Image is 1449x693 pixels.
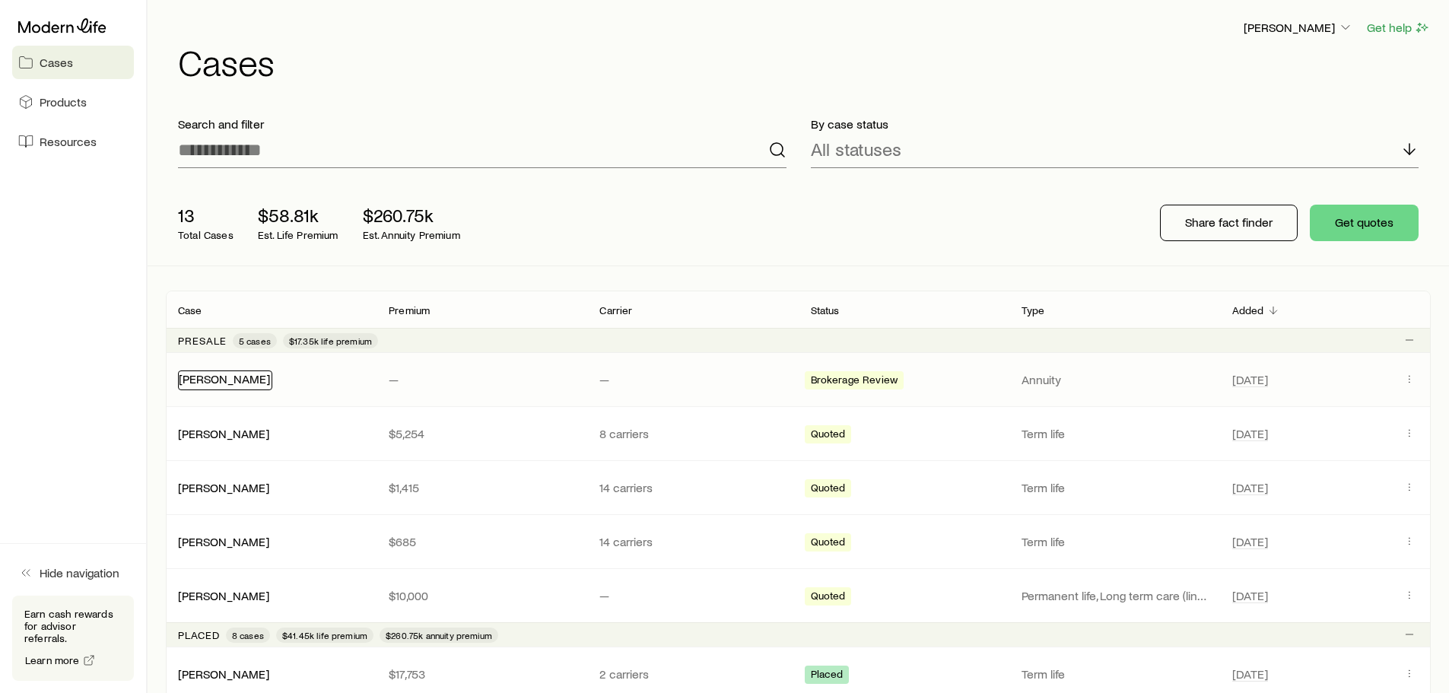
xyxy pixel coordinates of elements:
span: Learn more [25,655,80,666]
p: 14 carriers [599,480,786,495]
p: Earn cash rewards for advisor referrals. [24,608,122,644]
p: $685 [389,534,575,549]
div: [PERSON_NAME] [178,370,272,390]
span: Quoted [811,428,846,443]
span: Quoted [811,536,846,552]
p: $5,254 [389,426,575,441]
a: Cases [12,46,134,79]
h1: Cases [178,43,1431,80]
button: Get quotes [1310,205,1419,241]
p: — [599,588,786,603]
p: [PERSON_NAME] [1244,20,1353,35]
p: — [389,372,575,387]
p: Placed [178,629,220,641]
p: Est. Life Premium [258,229,338,241]
span: Quoted [811,590,846,606]
p: — [599,372,786,387]
p: $17,753 [389,666,575,682]
span: 8 cases [232,629,264,641]
p: Term life [1022,534,1208,549]
div: [PERSON_NAME] [178,480,269,496]
p: Term life [1022,426,1208,441]
p: $1,415 [389,480,575,495]
span: Cases [40,55,73,70]
p: Term life [1022,480,1208,495]
p: All statuses [811,138,901,160]
span: 5 cases [239,335,271,347]
p: 13 [178,205,234,226]
a: [PERSON_NAME] [178,588,269,602]
span: Products [40,94,87,110]
span: [DATE] [1232,372,1268,387]
span: Hide navigation [40,565,119,580]
span: [DATE] [1232,666,1268,682]
span: [DATE] [1232,588,1268,603]
button: Share fact finder [1160,205,1298,241]
p: 8 carriers [599,426,786,441]
a: [PERSON_NAME] [178,426,269,440]
div: [PERSON_NAME] [178,588,269,604]
a: Products [12,85,134,119]
p: Annuity [1022,372,1208,387]
p: $10,000 [389,588,575,603]
p: Est. Annuity Premium [363,229,460,241]
span: $17.35k life premium [289,335,372,347]
a: [PERSON_NAME] [178,534,269,548]
div: [PERSON_NAME] [178,666,269,682]
span: [DATE] [1232,534,1268,549]
p: By case status [811,116,1419,132]
p: 2 carriers [599,666,786,682]
p: Premium [389,304,430,316]
p: Term life [1022,666,1208,682]
span: Quoted [811,482,846,497]
button: [PERSON_NAME] [1243,19,1354,37]
div: [PERSON_NAME] [178,534,269,550]
span: $260.75k annuity premium [386,629,492,641]
span: [DATE] [1232,426,1268,441]
span: Placed [811,668,844,684]
p: Permanent life, Long term care (linked benefit) +1 [1022,588,1208,603]
p: 14 carriers [599,534,786,549]
div: [PERSON_NAME] [178,426,269,442]
button: Hide navigation [12,556,134,590]
p: $260.75k [363,205,460,226]
span: Resources [40,134,97,149]
p: Carrier [599,304,632,316]
p: Added [1232,304,1264,316]
span: [DATE] [1232,480,1268,495]
a: Resources [12,125,134,158]
p: Search and filter [178,116,786,132]
div: Earn cash rewards for advisor referrals.Learn more [12,596,134,681]
p: Total Cases [178,229,234,241]
button: Get help [1366,19,1431,37]
a: [PERSON_NAME] [178,666,269,681]
span: $41.45k life premium [282,629,367,641]
a: [PERSON_NAME] [179,371,270,386]
p: $58.81k [258,205,338,226]
p: Share fact finder [1185,215,1273,230]
p: Type [1022,304,1045,316]
a: [PERSON_NAME] [178,480,269,494]
p: Presale [178,335,227,347]
p: Case [178,304,202,316]
p: Status [811,304,840,316]
span: Brokerage Review [811,374,898,389]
